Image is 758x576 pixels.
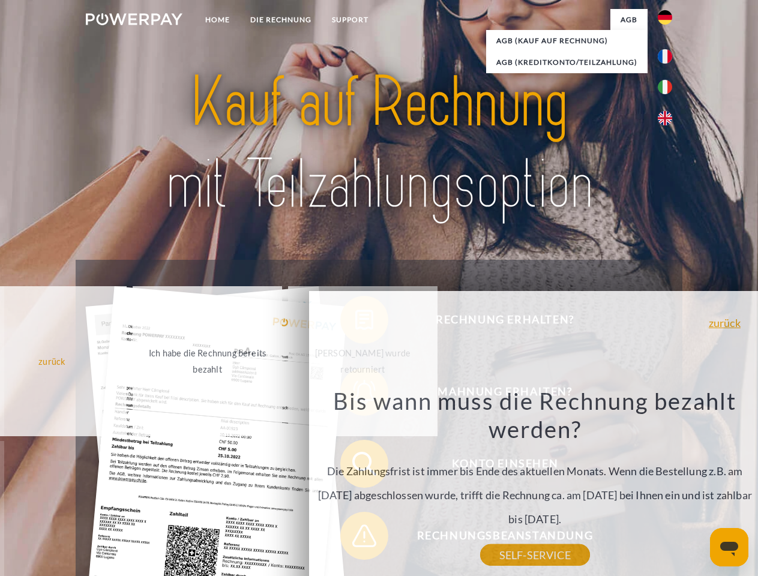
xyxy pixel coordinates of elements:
a: AGB (Kreditkonto/Teilzahlung) [486,52,648,73]
div: Die Zahlungsfrist ist immer bis Ende des aktuellen Monats. Wenn die Bestellung z.B. am [DATE] abg... [316,386,754,555]
iframe: Schaltfläche zum Öffnen des Messaging-Fensters [710,528,748,566]
a: SUPPORT [322,9,379,31]
img: title-powerpay_de.svg [115,58,643,230]
img: fr [658,49,672,64]
div: Ich habe die Rechnung bereits bezahlt [140,345,275,377]
a: SELF-SERVICE [480,544,590,566]
a: Home [195,9,240,31]
a: AGB (Kauf auf Rechnung) [486,30,648,52]
img: it [658,80,672,94]
a: DIE RECHNUNG [240,9,322,31]
img: de [658,10,672,25]
img: logo-powerpay-white.svg [86,13,182,25]
h3: Bis wann muss die Rechnung bezahlt werden? [316,386,754,444]
img: en [658,111,672,125]
a: zurück [709,317,741,328]
a: agb [610,9,648,31]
